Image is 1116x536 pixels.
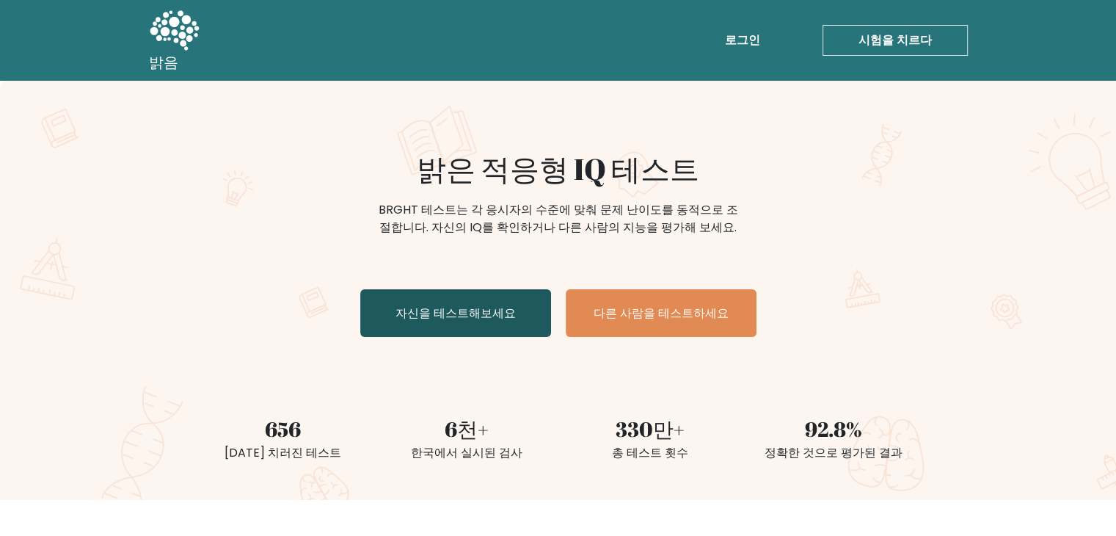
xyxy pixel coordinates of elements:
[612,444,688,461] font: 총 테스트 횟수
[225,444,341,461] font: [DATE] 치러진 테스트
[594,305,729,322] font: 다른 사람을 테스트하세요
[805,415,862,443] font: 92.8%
[149,52,179,72] font: 밝음
[858,32,932,48] font: 시험을 치르다
[719,26,766,55] a: 로그인
[823,25,968,56] a: 시험을 치르다
[360,289,551,337] a: 자신을 테스트해보세요
[417,149,699,189] font: 밝은 적응형 IQ 테스트
[725,32,760,48] font: 로그인
[265,415,301,443] font: 656
[765,444,902,461] font: 정확한 것으로 평가된 결과
[395,305,516,322] font: 자신을 테스트해보세요
[566,289,756,337] a: 다른 사람을 테스트하세요
[149,6,200,75] a: 밝음
[616,415,685,443] font: 330만+
[445,415,489,443] font: 6천+
[379,201,738,236] font: BRGHT 테스트는 각 응시자의 수준에 맞춰 문제 난이도를 동적으로 조절합니다. 자신의 IQ를 확인하거나 다른 사람의 지능을 평가해 보세요.
[411,444,522,461] font: 한국에서 실시된 검사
